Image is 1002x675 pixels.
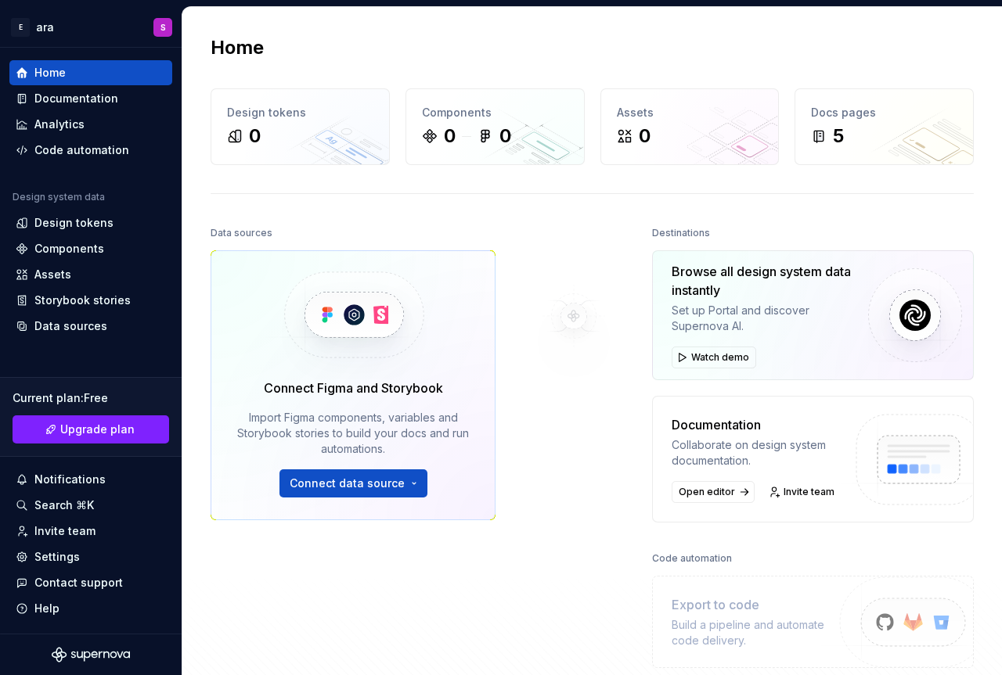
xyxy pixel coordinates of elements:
[233,410,473,457] div: Import Figma components, variables and Storybook stories to build your docs and run automations.
[9,519,172,544] a: Invite team
[3,10,178,44] button: EaraS
[34,142,129,158] div: Code automation
[52,647,130,662] svg: Supernova Logo
[9,493,172,518] button: Search ⌘K
[9,544,172,569] a: Settings
[600,88,780,165] a: Assets0
[672,595,842,614] div: Export to code
[499,124,511,149] div: 0
[34,523,96,539] div: Invite team
[211,88,390,165] a: Design tokens0
[60,422,135,437] span: Upgrade plan
[617,105,763,120] div: Assets
[833,124,844,149] div: 5
[13,390,169,406] div: Current plan : Free
[9,60,172,85] a: Home
[211,35,264,60] h2: Home
[639,124,651,149] div: 0
[34,117,85,132] div: Analytics
[34,549,80,565] div: Settings
[13,415,169,443] a: Upgrade plan
[652,548,732,569] div: Code automation
[34,91,118,106] div: Documentation
[672,303,856,334] div: Set up Portal and discover Supernova AI.
[160,21,166,34] div: S
[34,575,123,591] div: Contact support
[672,481,755,503] a: Open editor
[691,351,749,364] span: Watch demo
[34,601,59,616] div: Help
[264,379,443,397] div: Connect Figma and Storybook
[34,472,106,487] div: Notifications
[34,215,114,231] div: Design tokens
[9,236,172,261] a: Components
[34,267,71,282] div: Assets
[679,486,735,498] span: Open editor
[672,415,842,434] div: Documentation
[34,497,94,513] div: Search ⌘K
[9,288,172,313] a: Storybook stories
[422,105,568,120] div: Components
[9,112,172,137] a: Analytics
[795,88,974,165] a: Docs pages5
[672,617,842,648] div: Build a pipeline and automate code delivery.
[13,191,105,203] div: Design system data
[34,65,66,81] div: Home
[672,437,842,469] div: Collaborate on design system documentation.
[764,481,842,503] a: Invite team
[227,105,373,120] div: Design tokens
[784,486,834,498] span: Invite team
[9,570,172,595] button: Contact support
[279,469,427,497] button: Connect data source
[405,88,585,165] a: Components00
[9,138,172,163] a: Code automation
[36,20,54,35] div: ara
[34,293,131,308] div: Storybook stories
[9,467,172,492] button: Notifications
[211,222,272,244] div: Data sources
[652,222,710,244] div: Destinations
[9,262,172,287] a: Assets
[9,314,172,339] a: Data sources
[34,241,104,257] div: Components
[672,262,856,300] div: Browse all design system data instantly
[444,124,456,149] div: 0
[672,346,756,368] button: Watch demo
[9,596,172,621] button: Help
[9,86,172,111] a: Documentation
[811,105,957,120] div: Docs pages
[34,318,107,334] div: Data sources
[249,124,261,149] div: 0
[9,210,172,235] a: Design tokens
[11,18,30,37] div: E
[290,476,405,491] span: Connect data source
